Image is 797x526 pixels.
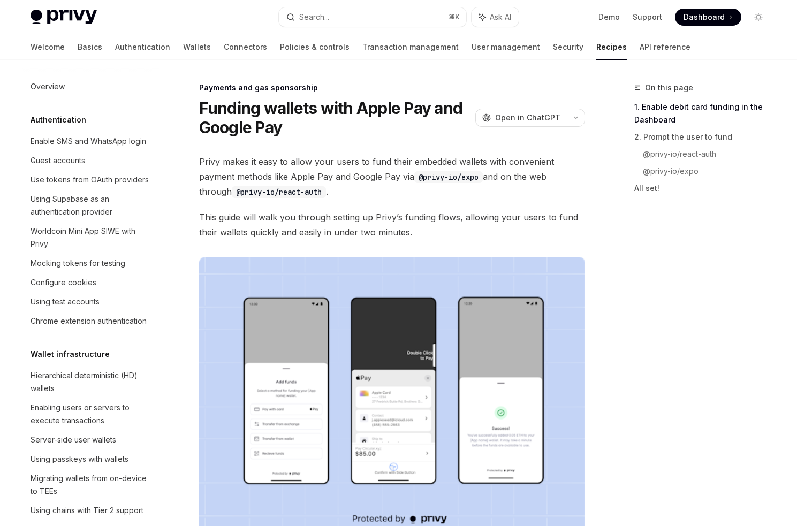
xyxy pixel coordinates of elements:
[31,193,153,218] div: Using Supabase as an authentication provider
[22,151,159,170] a: Guest accounts
[22,170,159,189] a: Use tokens from OAuth providers
[199,210,585,240] span: This guide will walk you through setting up Privy’s funding flows, allowing your users to fund th...
[495,112,560,123] span: Open in ChatGPT
[472,34,540,60] a: User management
[750,9,767,26] button: Toggle dark mode
[31,369,153,395] div: Hierarchical deterministic (HD) wallets
[22,132,159,151] a: Enable SMS and WhatsApp login
[475,109,567,127] button: Open in ChatGPT
[78,34,102,60] a: Basics
[31,401,153,427] div: Enabling users or servers to execute transactions
[22,77,159,96] a: Overview
[490,12,511,22] span: Ask AI
[199,82,585,93] div: Payments and gas sponsorship
[31,173,149,186] div: Use tokens from OAuth providers
[232,186,326,198] code: @privy-io/react-auth
[449,13,460,21] span: ⌘ K
[634,98,776,128] a: 1. Enable debit card funding in the Dashboard
[31,113,86,126] h5: Authentication
[31,80,65,93] div: Overview
[22,189,159,222] a: Using Supabase as an authentication provider
[634,180,776,197] a: All set!
[414,171,483,183] code: @privy-io/expo
[22,398,159,430] a: Enabling users or servers to execute transactions
[22,311,159,331] a: Chrome extension authentication
[31,154,85,167] div: Guest accounts
[115,34,170,60] a: Authentication
[31,257,125,270] div: Mocking tokens for testing
[22,430,159,449] a: Server-side user wallets
[22,501,159,520] a: Using chains with Tier 2 support
[31,10,97,25] img: light logo
[31,315,147,327] div: Chrome extension authentication
[31,135,146,148] div: Enable SMS and WhatsApp login
[22,222,159,254] a: Worldcoin Mini App SIWE with Privy
[280,34,350,60] a: Policies & controls
[22,469,159,501] a: Migrating wallets from on-device to TEEs
[31,453,128,466] div: Using passkeys with wallets
[299,11,329,24] div: Search...
[31,276,96,289] div: Configure cookies
[472,7,519,27] button: Ask AI
[22,366,159,398] a: Hierarchical deterministic (HD) wallets
[596,34,627,60] a: Recipes
[643,163,776,180] a: @privy-io/expo
[31,225,153,250] div: Worldcoin Mini App SIWE with Privy
[643,146,776,163] a: @privy-io/react-auth
[31,34,65,60] a: Welcome
[640,34,690,60] a: API reference
[645,81,693,94] span: On this page
[31,295,100,308] div: Using test accounts
[633,12,662,22] a: Support
[31,348,110,361] h5: Wallet infrastructure
[279,7,466,27] button: Search...⌘K
[22,292,159,311] a: Using test accounts
[553,34,583,60] a: Security
[362,34,459,60] a: Transaction management
[22,254,159,273] a: Mocking tokens for testing
[183,34,211,60] a: Wallets
[199,154,585,199] span: Privy makes it easy to allow your users to fund their embedded wallets with convenient payment me...
[598,12,620,22] a: Demo
[31,504,143,517] div: Using chains with Tier 2 support
[199,98,471,137] h1: Funding wallets with Apple Pay and Google Pay
[31,472,153,498] div: Migrating wallets from on-device to TEEs
[31,433,116,446] div: Server-side user wallets
[224,34,267,60] a: Connectors
[684,12,725,22] span: Dashboard
[22,273,159,292] a: Configure cookies
[22,449,159,469] a: Using passkeys with wallets
[675,9,741,26] a: Dashboard
[634,128,776,146] a: 2. Prompt the user to fund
